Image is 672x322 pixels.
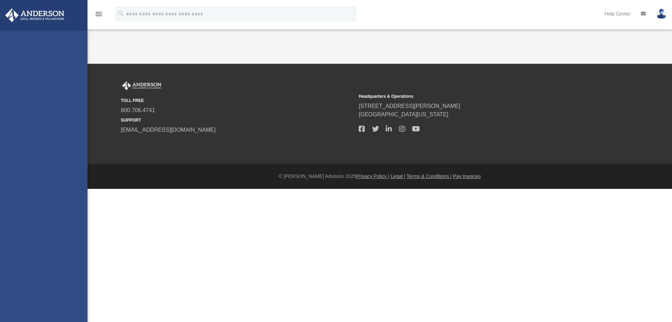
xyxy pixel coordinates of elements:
i: search [117,9,125,17]
small: SUPPORT [121,117,354,123]
a: [STREET_ADDRESS][PERSON_NAME] [359,103,460,109]
a: Privacy Policy | [356,173,390,179]
small: TOLL FREE [121,97,354,104]
i: menu [94,10,103,18]
small: Headquarters & Operations [359,93,592,100]
a: Pay Invoices [453,173,481,179]
a: [EMAIL_ADDRESS][DOMAIN_NAME] [121,127,216,133]
img: Anderson Advisors Platinum Portal [3,8,66,22]
a: Legal | [391,173,405,179]
img: Anderson Advisors Platinum Portal [121,81,163,90]
a: Terms & Conditions | [407,173,452,179]
div: © [PERSON_NAME] Advisors 2025 [87,173,672,180]
a: menu [94,13,103,18]
img: User Pic [656,9,667,19]
a: [GEOGRAPHIC_DATA][US_STATE] [359,111,448,117]
a: 800.706.4741 [121,107,155,113]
